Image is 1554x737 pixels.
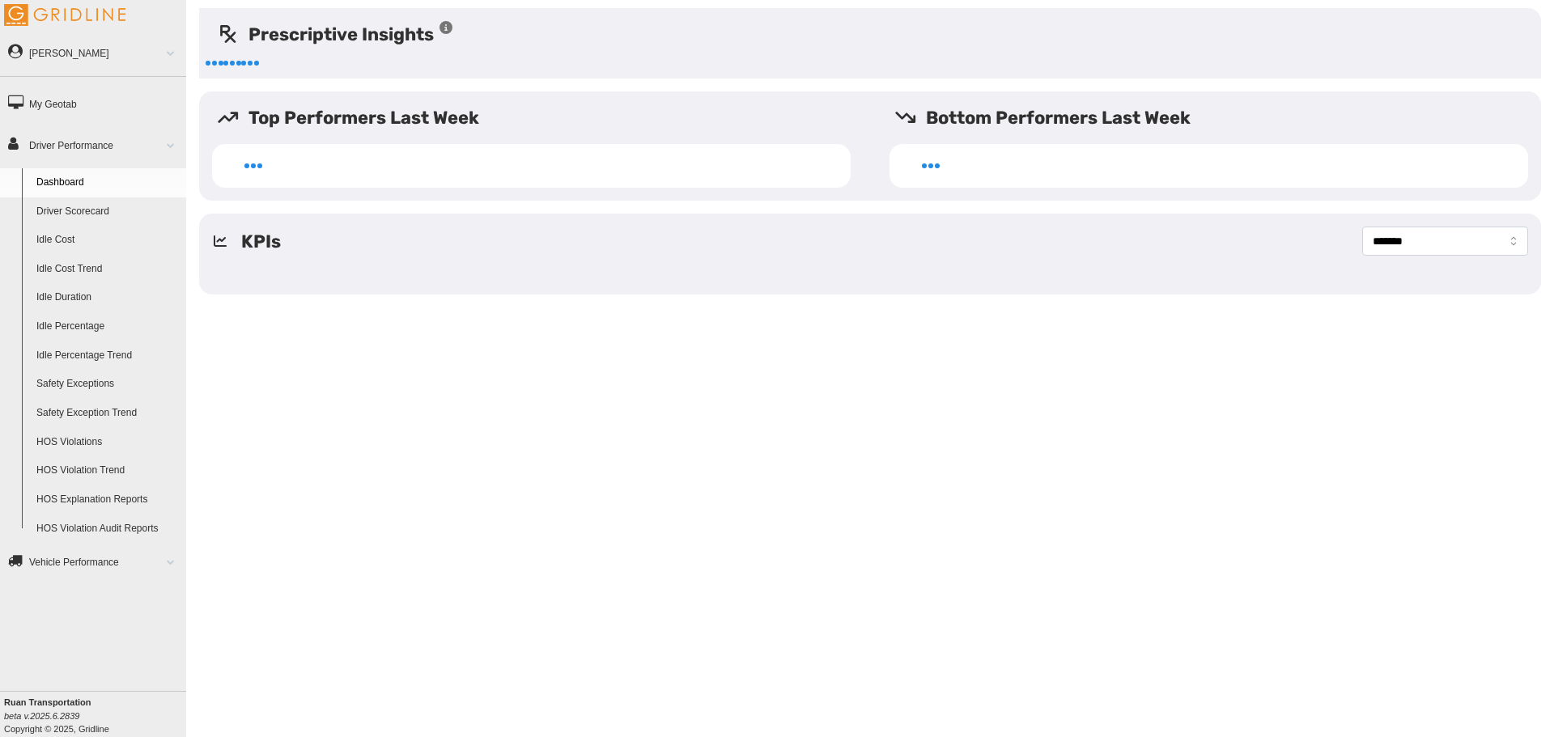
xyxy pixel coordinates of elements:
[29,341,186,371] a: Idle Percentage Trend
[241,228,281,255] h5: KPIs
[217,21,454,48] h5: Prescriptive Insights
[29,428,186,457] a: HOS Violations
[217,104,864,131] h5: Top Performers Last Week
[4,697,91,707] b: Ruan Transportation
[29,197,186,227] a: Driver Scorecard
[4,711,79,721] i: beta v.2025.6.2839
[4,4,125,26] img: Gridline
[29,255,186,284] a: Idle Cost Trend
[29,168,186,197] a: Dashboard
[29,283,186,312] a: Idle Duration
[29,370,186,399] a: Safety Exceptions
[894,104,1541,131] h5: Bottom Performers Last Week
[29,312,186,341] a: Idle Percentage
[29,485,186,515] a: HOS Explanation Reports
[29,399,186,428] a: Safety Exception Trend
[29,456,186,485] a: HOS Violation Trend
[29,226,186,255] a: Idle Cost
[29,515,186,544] a: HOS Violation Audit Reports
[4,696,186,735] div: Copyright © 2025, Gridline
